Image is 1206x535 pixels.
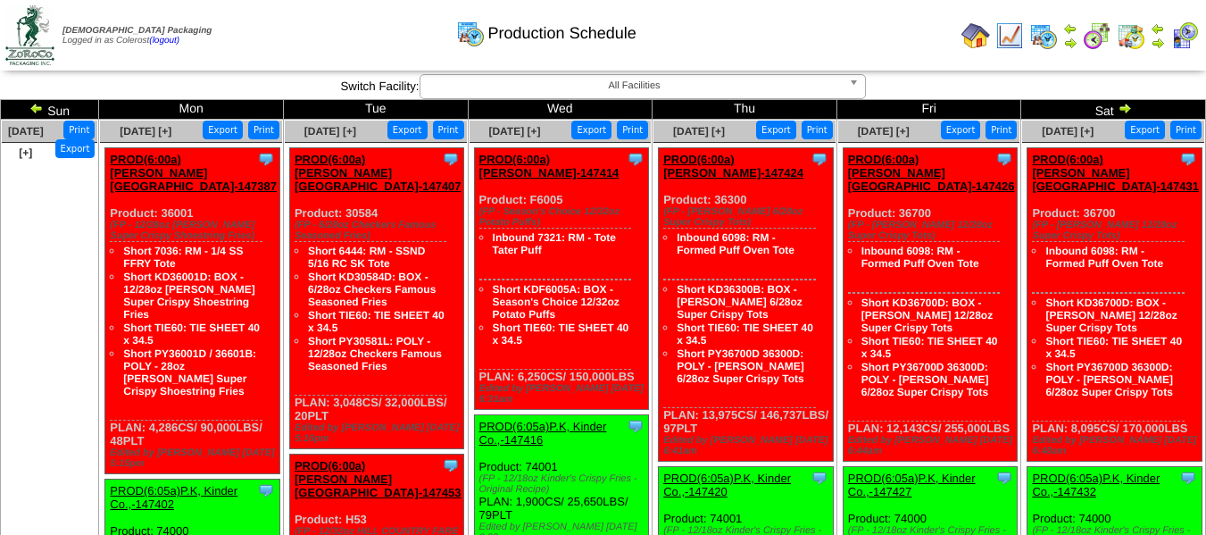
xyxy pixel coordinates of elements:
[1063,36,1077,50] img: arrowright.gif
[1021,100,1206,120] td: Sat
[677,322,813,347] a: Short TIE60: TIE SHEET 40 x 34.5
[295,153,462,193] a: PROD(6:00a)[PERSON_NAME][GEOGRAPHIC_DATA]-147407
[1179,469,1197,487] img: Tooltip
[673,125,725,138] a: [DATE] [+]
[123,245,243,270] a: Short 7036: RM - 1/4 SS FFRY Tote
[811,469,828,487] img: Tooltip
[110,220,279,241] div: (FP - 12/28oz [PERSON_NAME] Super Crispy Shoestring Fries)
[1118,101,1132,115] img: arrowright.gif
[29,101,44,115] img: arrowleft.gif
[479,153,620,180] a: PROD(6:00a)[PERSON_NAME]-147414
[995,150,1013,168] img: Tooltip
[653,100,837,120] td: Thu
[1125,121,1165,139] button: Export
[858,125,910,138] a: [DATE] [+]
[571,121,611,139] button: Export
[848,472,976,498] a: PROD(6:05a)P.K, Kinder Co.,-147427
[428,75,842,96] span: All Facilities
[62,26,212,46] span: Logged in as Colerost
[861,245,979,270] a: Inbound 6098: RM - Formed Puff Oven Tote
[756,121,796,139] button: Export
[961,21,990,50] img: home.gif
[1,100,99,120] td: Sun
[308,309,445,334] a: Short TIE60: TIE SHEET 40 x 34.5
[308,335,442,372] a: Short PY30581L: POLY - 12/28oz Checkers Famous Seasoned Fries
[1045,297,1177,334] a: Short KD36700D: BOX - [PERSON_NAME] 12/28oz Super Crispy Tots
[1032,472,1160,498] a: PROD(6:05a)P.K, Kinder Co.,-147432
[1045,361,1173,398] a: Short PY36700D 36300D: POLY - [PERSON_NAME] 6/28oz Super Crispy Tots
[488,125,540,138] a: [DATE] [+]
[995,469,1013,487] img: Tooltip
[1170,121,1202,139] button: Print
[663,472,791,498] a: PROD(6:05a)P.K, Kinder Co.,-147420
[110,447,279,469] div: Edited by [PERSON_NAME] [DATE] 5:15pm
[1032,153,1199,193] a: PROD(6:00a)[PERSON_NAME][GEOGRAPHIC_DATA]-147431
[123,347,256,397] a: Short PY36001D / 36601B: POLY - 28oz [PERSON_NAME] Super Crispy Shoestring Fries
[479,206,648,228] div: (FP - Season's Choice 12/32oz Potato Puffs)
[1179,150,1197,168] img: Tooltip
[120,125,171,138] a: [DATE] [+]
[123,271,254,321] a: Short KD36001D: BOX - 12/28oz [PERSON_NAME] Super Crispy Shoestring Fries
[442,150,460,168] img: Tooltip
[5,5,54,65] img: zoroco-logo-small.webp
[1117,21,1145,50] img: calendarinout.gif
[479,383,648,405] div: Edited by [PERSON_NAME] [DATE] 6:31am
[99,100,284,120] td: Mon
[289,148,463,449] div: Product: 30584 PLAN: 3,048CS / 32,000LBS / 20PLT
[617,121,648,139] button: Print
[257,150,275,168] img: Tooltip
[995,21,1024,50] img: line_graph.gif
[663,435,832,456] div: Edited by [PERSON_NAME] [DATE] 6:41am
[1042,125,1094,138] a: [DATE] [+]
[1083,21,1111,50] img: calendarblend.gif
[257,481,275,499] img: Tooltip
[456,19,485,47] img: calendarprod.gif
[8,125,44,159] a: [DATE] [+]
[677,231,794,256] a: Inbound 6098: RM - Formed Puff Oven Tote
[1045,245,1163,270] a: Inbound 6098: RM - Formed Puff Oven Tote
[110,484,237,511] a: PROD(6:05a)P.K, Kinder Co.,-147402
[295,459,462,499] a: PROD(6:00a)[PERSON_NAME][GEOGRAPHIC_DATA]-147453
[627,417,645,435] img: Tooltip
[308,245,425,270] a: Short 6444: RM - SSND 5/16 RC SK Tote
[295,422,463,444] div: Edited by [PERSON_NAME] [DATE] 5:16pm
[848,435,1017,456] div: Edited by [PERSON_NAME] [DATE] 6:44am
[248,121,279,139] button: Print
[941,121,981,139] button: Export
[1151,36,1165,50] img: arrowright.gif
[861,335,998,360] a: Short TIE60: TIE SHEET 40 x 34.5
[433,121,464,139] button: Print
[493,322,629,347] a: Short TIE60: TIE SHEET 40 x 34.5
[663,153,803,180] a: PROD(6:00a)[PERSON_NAME]-147424
[1170,21,1199,50] img: calendarcustomer.gif
[474,148,648,410] div: Product: F6005 PLAN: 6,250CS / 150,000LBS
[843,148,1017,462] div: Product: 36700 PLAN: 12,143CS / 255,000LBS
[123,322,260,347] a: Short TIE60: TIE SHEET 40 x 34.5
[1029,21,1058,50] img: calendarprod.gif
[304,125,356,138] a: [DATE] [+]
[1045,335,1182,360] a: Short TIE60: TIE SHEET 40 x 34.5
[63,121,95,139] button: Print
[493,283,620,321] a: Short KDF6005A: BOX - Season's Choice 12/32oz Potato Puffs
[308,271,436,308] a: Short KD30584D: BOX - 6/28oz Checkers Famous Seasoned Fries
[295,220,463,241] div: (FP - 6/28oz Checkers Famous Seasoned Fries)
[986,121,1017,139] button: Print
[627,150,645,168] img: Tooltip
[203,121,243,139] button: Export
[848,153,1015,193] a: PROD(6:00a)[PERSON_NAME][GEOGRAPHIC_DATA]-147426
[861,297,993,334] a: Short KD36700D: BOX - [PERSON_NAME] 12/28oz Super Crispy Tots
[110,153,277,193] a: PROD(6:00a)[PERSON_NAME][GEOGRAPHIC_DATA]-147387
[848,220,1017,241] div: (FP - [PERSON_NAME] 12/28oz Super Crispy Tots)
[468,100,653,120] td: Wed
[1063,21,1077,36] img: arrowleft.gif
[1151,21,1165,36] img: arrowleft.gif
[493,231,616,256] a: Inbound 7321: RM - Tote Tater Puff
[861,361,989,398] a: Short PY36700D 36300D: POLY - [PERSON_NAME] 6/28oz Super Crispy Tots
